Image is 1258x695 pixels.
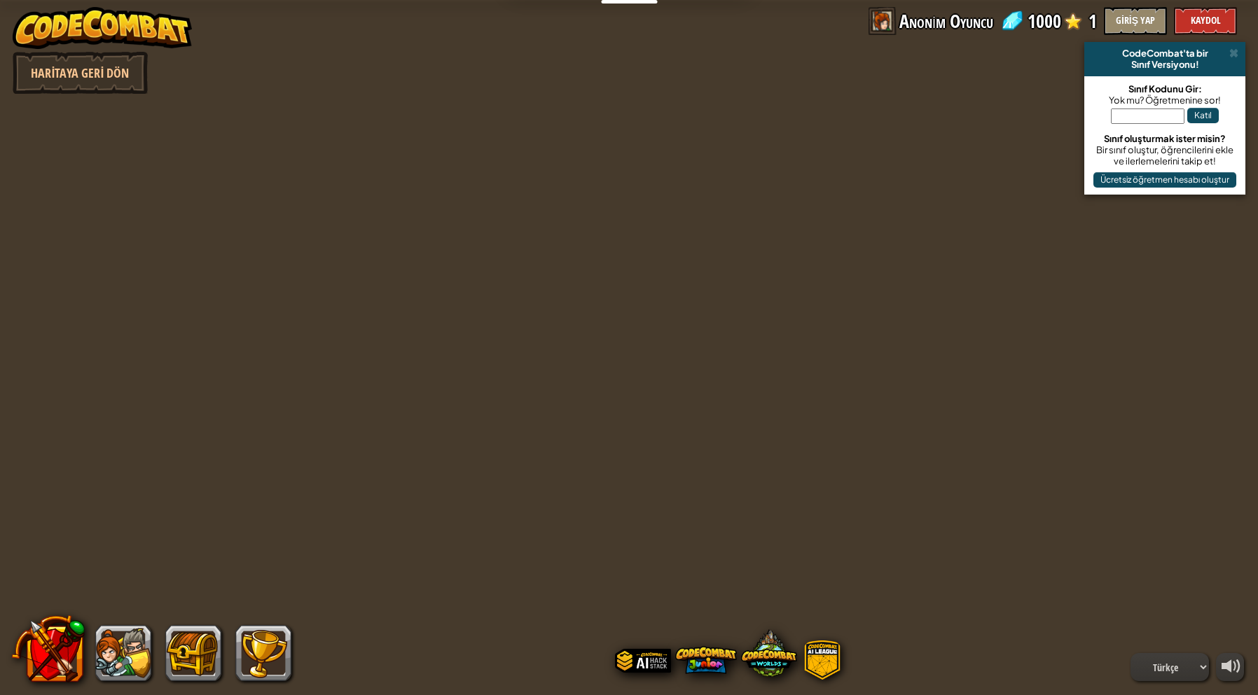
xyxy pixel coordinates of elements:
div: CodeCombat'ta bir [1090,48,1240,59]
button: Giriş Yap [1104,7,1167,35]
div: Yok mu? Öğretmenine sor! [1091,94,1238,106]
img: CodeCombat - Learn how to code by playing a game [13,7,192,49]
span: 1000 [1028,7,1061,35]
button: Kahramanlar [95,625,151,681]
span: Anonim Oyuncu [899,7,993,35]
span: Compete in AI League Esports [803,640,842,680]
div: Sınıf oluşturmak ister misin? [1091,133,1238,144]
button: Ücretsiz öğretmen hesabı oluştur [1093,172,1236,188]
span: Code and Create with AI HackStack [615,632,671,688]
span: Play, Code and Create on Roblox [741,625,797,681]
button: Katıl [1187,108,1219,123]
div: Bir sınıf oluştur, öğrencilerini ekle ve ilerlemelerini takip et! [1091,144,1238,167]
button: Başarımlar [235,625,291,681]
button: Kaydol [1174,7,1237,35]
button: Sesi ayarla [1216,653,1244,681]
select: Languages [1131,653,1209,681]
div: Sınıf Kodunu Gir: [1091,83,1238,94]
a: Back to Map [13,52,148,94]
div: Sınıf Versiyonu! [1090,59,1240,70]
button: CodeCombat Premium [11,612,85,685]
span: Blocks coding for beginners [675,629,737,691]
span: 1 [1088,7,1097,35]
button: Ögeler [165,625,221,681]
